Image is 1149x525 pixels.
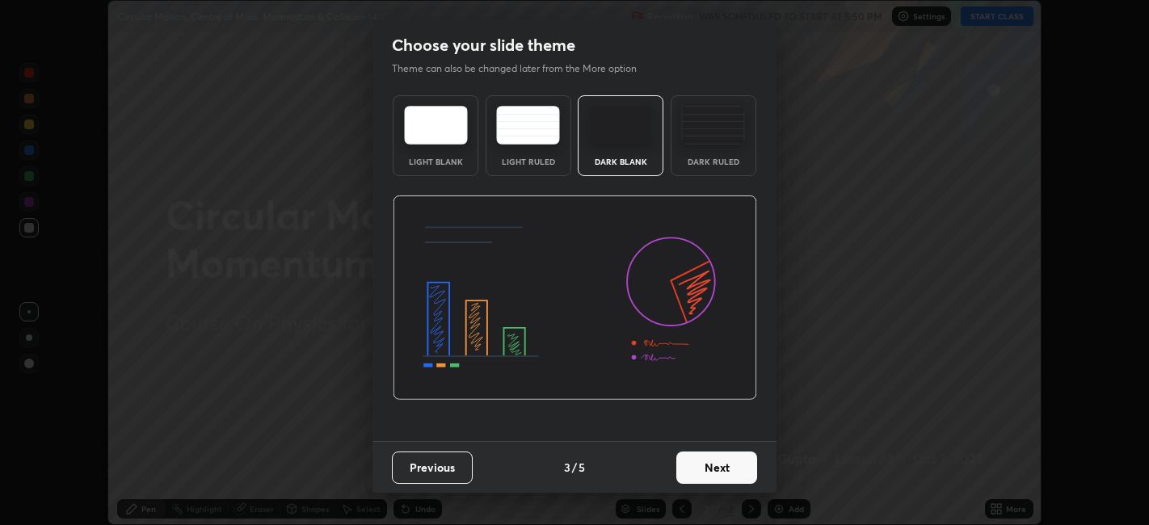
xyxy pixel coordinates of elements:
img: darkRuledTheme.de295e13.svg [681,106,745,145]
h4: / [572,459,577,476]
h4: 3 [564,459,570,476]
button: Previous [392,451,473,484]
h2: Choose your slide theme [392,35,575,56]
div: Dark Ruled [681,157,746,166]
img: lightRuledTheme.5fabf969.svg [496,106,560,145]
div: Light Ruled [496,157,561,166]
img: lightTheme.e5ed3b09.svg [404,106,468,145]
div: Light Blank [403,157,468,166]
img: darkThemeBanner.d06ce4a2.svg [393,195,757,401]
img: darkTheme.f0cc69e5.svg [589,106,653,145]
p: Theme can also be changed later from the More option [392,61,654,76]
button: Next [676,451,757,484]
div: Dark Blank [588,157,653,166]
h4: 5 [579,459,585,476]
